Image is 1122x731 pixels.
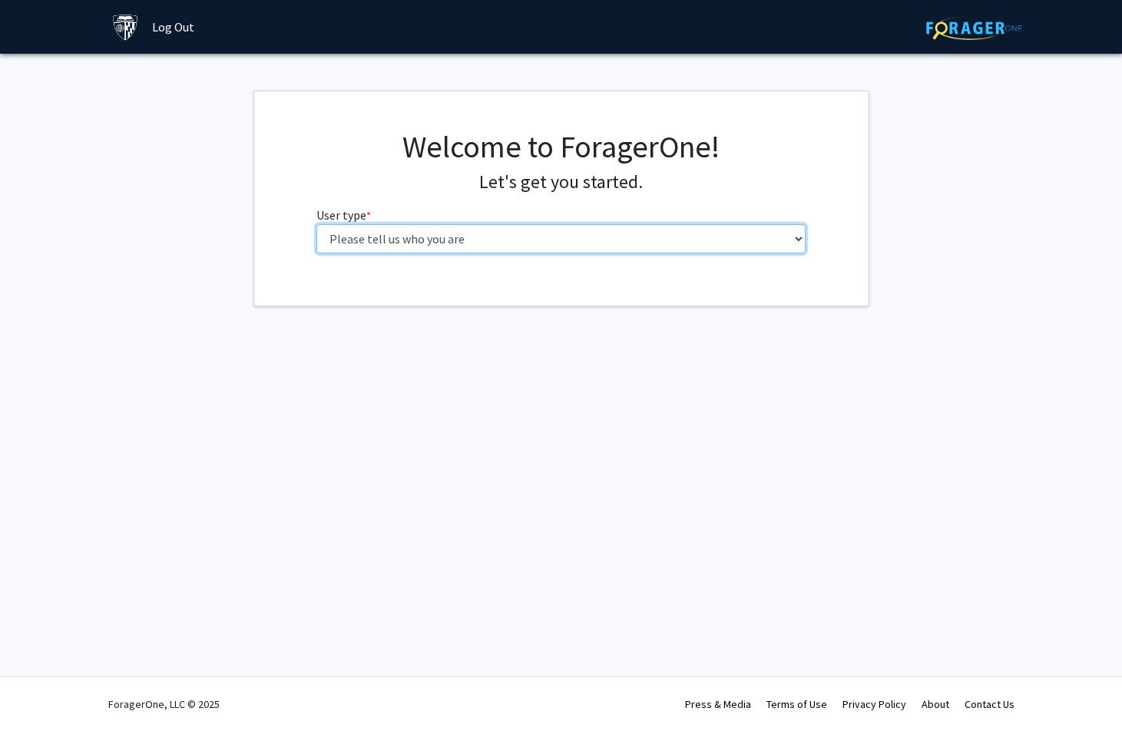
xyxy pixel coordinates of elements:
[766,697,827,711] a: Terms of Use
[926,16,1022,40] img: ForagerOne Logo
[316,171,806,193] h4: Let's get you started.
[112,14,139,41] img: Johns Hopkins University Logo
[842,697,906,711] a: Privacy Policy
[316,128,806,165] h1: Welcome to ForagerOne!
[316,206,371,224] label: User type
[685,697,751,711] a: Press & Media
[108,677,220,731] div: ForagerOne, LLC © 2025
[922,697,949,711] a: About
[12,662,65,719] iframe: Chat
[965,697,1014,711] a: Contact Us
